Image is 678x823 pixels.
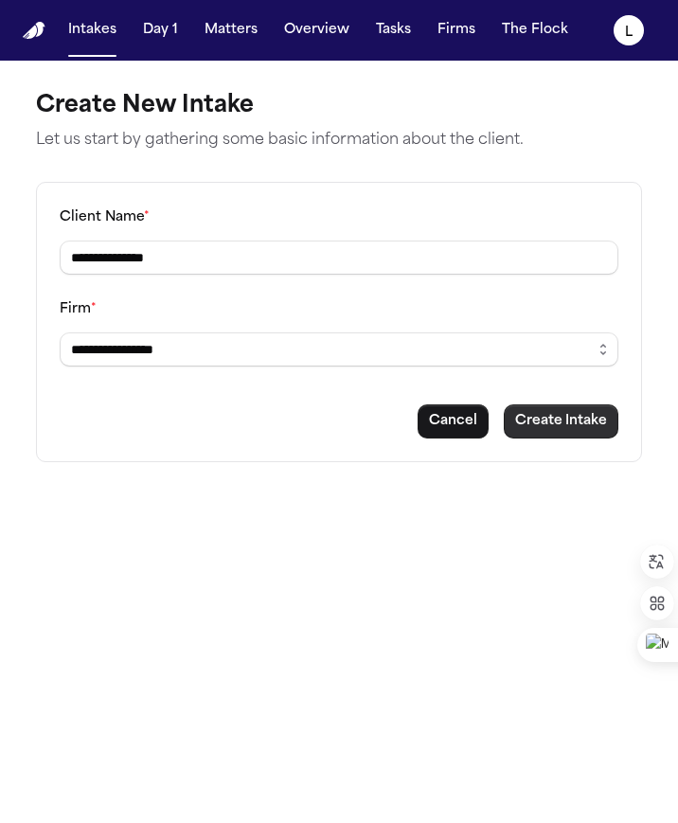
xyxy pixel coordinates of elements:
[23,22,45,40] a: Home
[494,13,576,47] button: The Flock
[504,404,618,438] button: Create intake
[277,13,357,47] button: Overview
[368,13,419,47] button: Tasks
[23,22,45,40] img: Finch Logo
[36,91,642,121] h1: Create New Intake
[36,129,642,152] p: Let us start by gathering some basic information about the client.
[197,13,265,47] button: Matters
[430,13,483,47] button: Firms
[418,404,489,438] button: Cancel intake creation
[60,302,97,316] label: Firm
[60,332,618,367] input: Select a firm
[61,13,124,47] button: Intakes
[135,13,186,47] button: Day 1
[60,241,618,275] input: Client name
[60,210,150,224] label: Client Name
